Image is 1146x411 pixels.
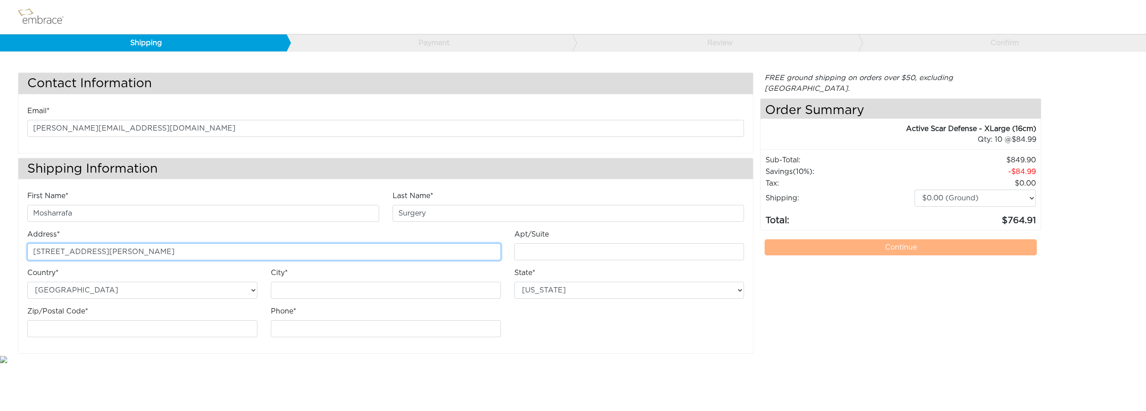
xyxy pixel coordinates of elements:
[765,239,1037,255] a: Continue
[914,154,1036,166] td: 849.90
[27,306,88,317] label: Zip/Postal Code*
[27,229,60,240] label: Address*
[27,267,59,278] label: Country*
[27,191,68,201] label: First Name*
[914,166,1036,178] td: 84.99
[765,166,914,178] td: Savings :
[286,34,573,51] a: Payment
[772,134,1036,145] div: 10 @
[393,191,433,201] label: Last Name*
[18,73,753,94] h3: Contact Information
[16,6,74,28] img: logo.png
[765,178,914,189] td: Tax:
[1012,136,1036,143] span: 84.99
[514,229,549,240] label: Apt/Suite
[858,34,1145,51] a: Confirm
[271,306,296,317] label: Phone*
[761,123,1036,134] div: Active Scar Defense - XLarge (16cm)
[572,34,859,51] a: Review
[760,72,1041,94] div: FREE ground shipping on orders over $50, excluding [GEOGRAPHIC_DATA].
[914,207,1036,228] td: 764.91
[761,99,1041,119] h4: Order Summary
[765,189,914,207] td: Shipping:
[765,207,914,228] td: Total:
[765,154,914,166] td: Sub-Total:
[793,168,812,175] span: (10%)
[514,267,535,278] label: State*
[914,178,1036,189] td: 0.00
[18,158,753,179] h3: Shipping Information
[27,106,50,116] label: Email*
[271,267,288,278] label: City*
